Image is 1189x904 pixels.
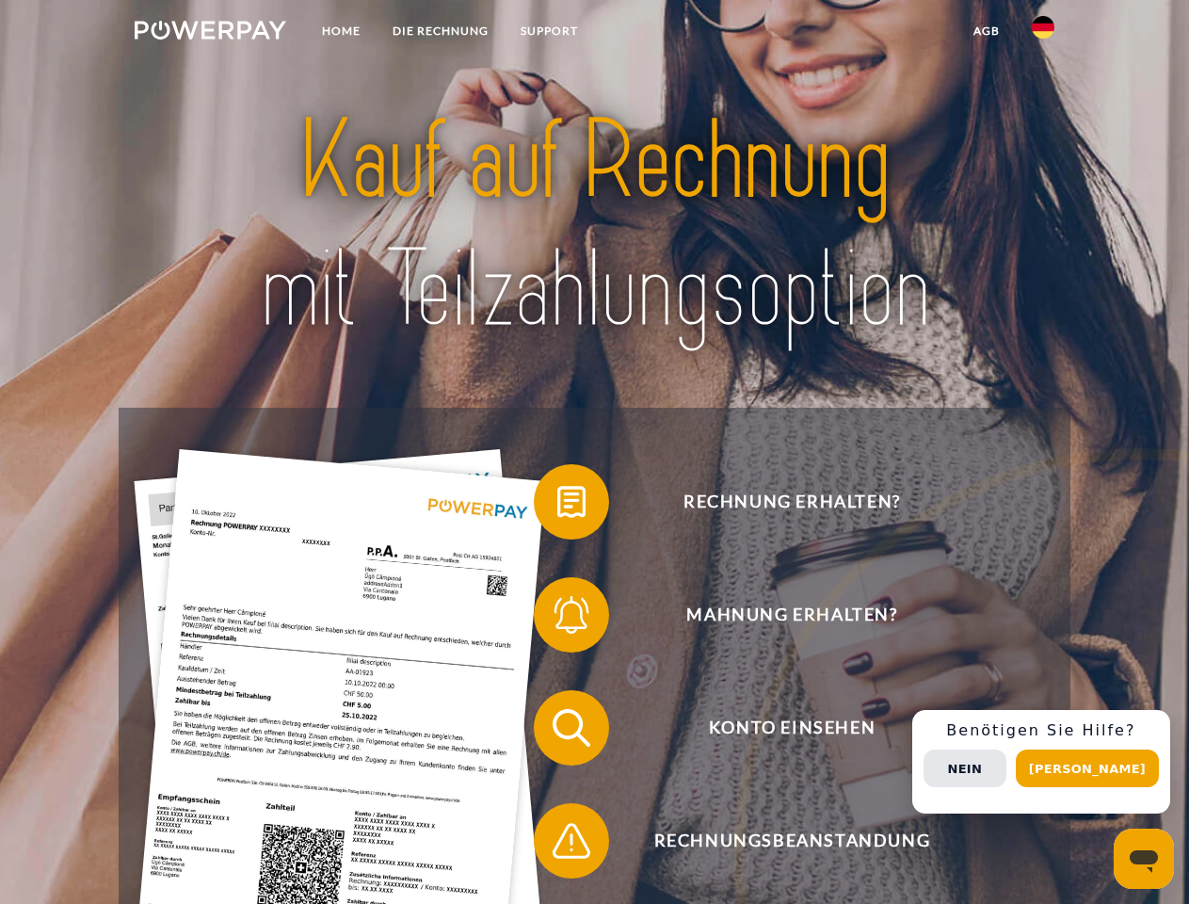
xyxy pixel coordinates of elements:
button: Konto einsehen [534,690,1023,766]
a: Home [306,14,377,48]
a: SUPPORT [505,14,594,48]
img: qb_search.svg [548,704,595,751]
img: logo-powerpay-white.svg [135,21,286,40]
img: qb_warning.svg [548,817,595,864]
a: agb [957,14,1016,48]
button: Rechnung erhalten? [534,464,1023,540]
div: Schnellhilfe [912,710,1170,814]
button: Rechnungsbeanstandung [534,803,1023,879]
span: Rechnungsbeanstandung [561,803,1022,879]
button: Nein [924,750,1006,787]
a: DIE RECHNUNG [377,14,505,48]
button: Mahnung erhalten? [534,577,1023,653]
img: qb_bill.svg [548,478,595,525]
span: Mahnung erhalten? [561,577,1022,653]
img: de [1032,16,1054,39]
img: qb_bell.svg [548,591,595,638]
button: [PERSON_NAME] [1016,750,1159,787]
span: Konto einsehen [561,690,1022,766]
span: Rechnung erhalten? [561,464,1022,540]
h3: Benötigen Sie Hilfe? [924,721,1159,740]
img: title-powerpay_de.svg [180,90,1009,361]
iframe: Schaltfläche zum Öffnen des Messaging-Fensters [1114,829,1174,889]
